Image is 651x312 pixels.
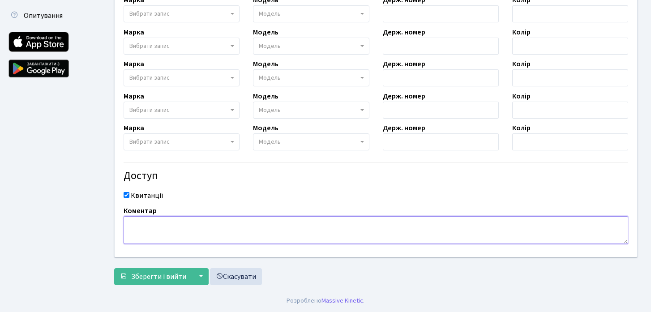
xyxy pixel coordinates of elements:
span: Вибрати запис [129,137,170,146]
h4: Доступ [124,170,628,183]
label: Коментар [124,205,157,216]
label: Колір [512,59,531,69]
span: Вибрати запис [129,73,170,82]
span: Модель [259,106,281,115]
label: Модель [253,91,278,102]
label: Квитанції [131,190,163,201]
div: Розроблено . [287,296,364,306]
span: Опитування [24,11,63,21]
label: Держ. номер [383,123,425,133]
span: Модель [259,42,281,51]
label: Колір [512,27,531,38]
label: Марка [124,123,144,133]
span: Вибрати запис [129,9,170,18]
span: Модель [259,9,281,18]
label: Колір [512,91,531,102]
span: Вибрати запис [129,42,170,51]
a: Massive Kinetic [321,296,363,305]
label: Модель [253,59,278,69]
span: Модель [259,137,281,146]
label: Держ. номер [383,91,425,102]
label: Марка [124,27,144,38]
span: Вибрати запис [129,106,170,115]
span: Зберегти і вийти [131,272,186,282]
label: Держ. номер [383,27,425,38]
label: Марка [124,59,144,69]
button: Зберегти і вийти [114,268,192,285]
label: Модель [253,123,278,133]
label: Марка [124,91,144,102]
label: Держ. номер [383,59,425,69]
a: Опитування [4,7,94,25]
a: Скасувати [210,268,262,285]
span: Модель [259,73,281,82]
label: Колір [512,123,531,133]
label: Модель [253,27,278,38]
